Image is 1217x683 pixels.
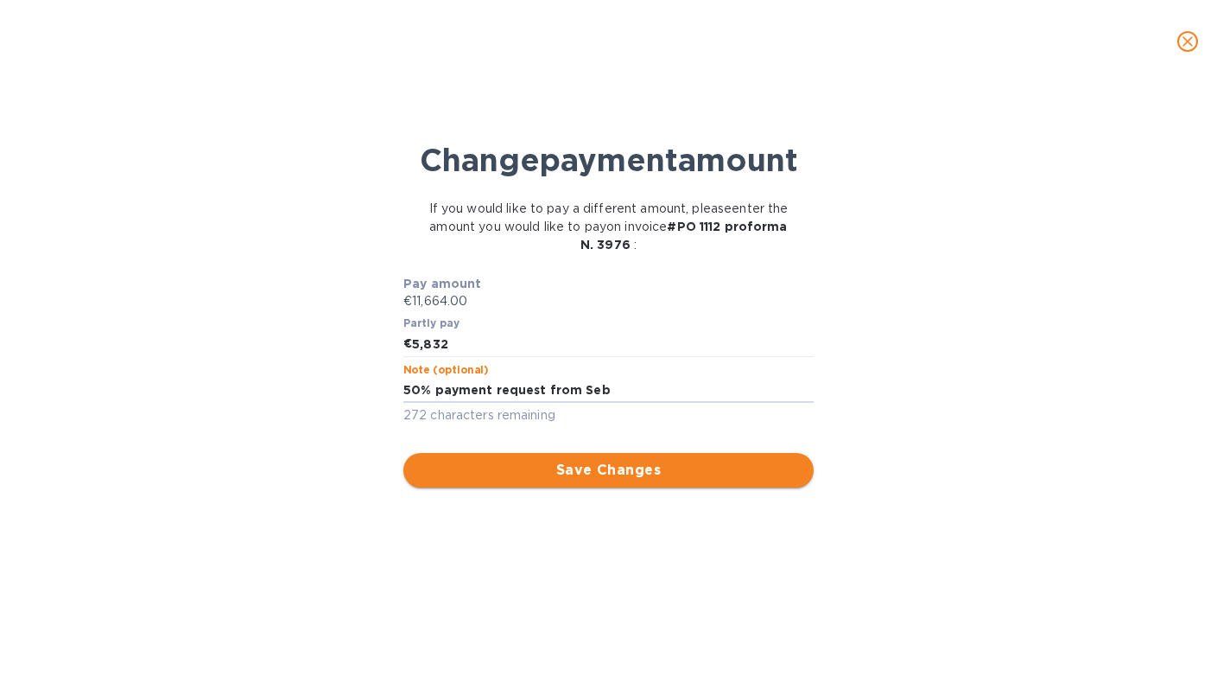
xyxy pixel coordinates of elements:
[403,277,482,290] b: Pay amount
[403,365,488,375] label: Note (optional)
[412,331,814,357] input: Enter the amount you would like to pay
[423,200,793,254] p: If you would like to pay a different amount, please enter the amount you would like to pay on inv...
[403,453,814,488] button: Save Changes
[403,331,412,357] div: €
[403,383,814,397] textarea: 50% payment request from Seb
[580,220,788,252] b: # PO 1112 proforma N. 3976
[417,460,800,481] span: Save Changes
[403,292,814,310] p: €11,664.00
[403,319,460,329] label: Partly pay
[420,141,798,179] b: Change payment amount
[1167,21,1208,62] button: close
[403,405,814,425] p: 272 characters remaining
